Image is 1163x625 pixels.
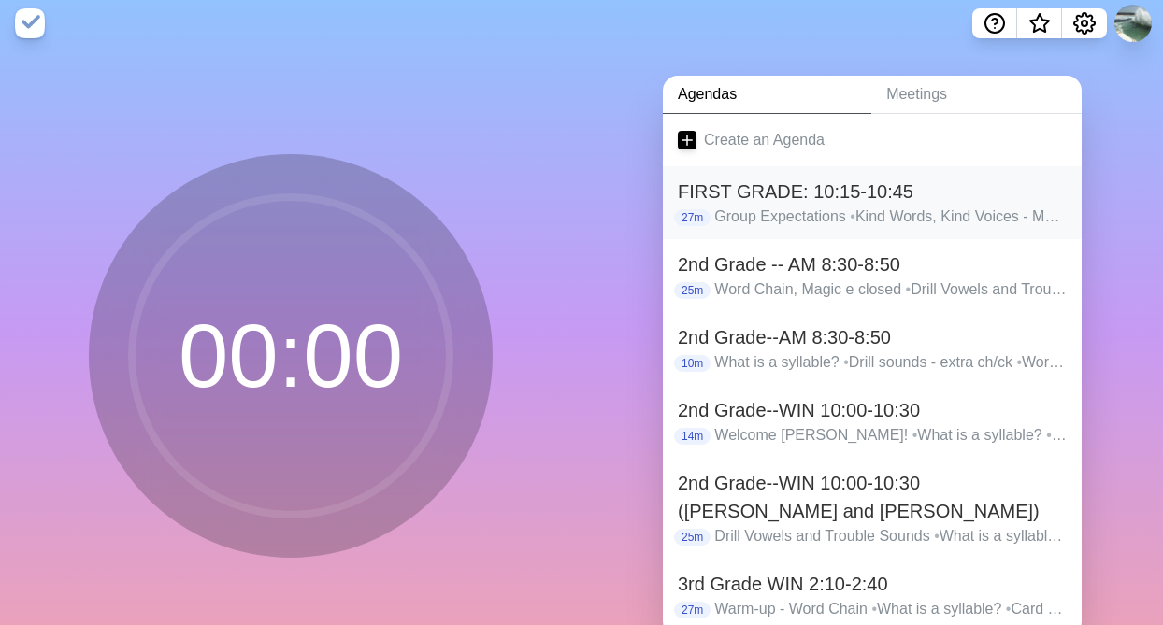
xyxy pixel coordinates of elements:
[714,278,1067,301] p: Word Chain, Magic e closed Drill Vowels and Trouble Sounds Word Chain Practice What is a syllable...
[871,76,1082,114] a: Meetings
[674,355,711,372] p: 10m
[678,178,1067,206] h2: FIRST GRADE: 10:15-10:45
[674,529,711,546] p: 25m
[674,428,711,445] p: 14m
[906,281,912,297] span: •
[678,396,1067,424] h2: 2nd Grade--WIN 10:00-10:30
[1006,601,1012,617] span: •
[1046,427,1067,443] span: •
[15,8,45,38] img: timeblocks logo
[678,570,1067,598] h2: 3rd Grade WIN 2:10-2:40
[714,206,1067,228] p: Group Expectations Kind Words, Kind Voices - Marker CKLA Sound Cards Intro/Practice Grid - Letter...
[674,602,711,618] p: 27m
[1017,8,1062,38] button: What’s new
[674,282,711,299] p: 25m
[663,76,871,114] a: Agendas
[850,208,855,224] span: •
[871,601,877,617] span: •
[934,528,940,544] span: •
[1016,354,1022,370] span: •
[663,114,1082,166] a: Create an Agenda
[678,323,1067,351] h2: 2nd Grade--AM 8:30-8:50
[678,250,1067,278] h2: 2nd Grade -- AM 8:30-8:50
[714,351,1067,374] p: What is a syllable? Drill sounds - extra ch/ck Word Chain, sh, ck and ck Do two syllable white bo...
[714,525,1067,547] p: Drill Vowels and Trouble Sounds What is a syllable? Card Flip - Closed with Digraphs Syllable div...
[843,354,849,370] span: •
[714,598,1067,620] p: Warm-up - Word Chain What is a syllable? Card Flip -closed/ magic e fly swat Intro R-controlled s...
[1062,8,1107,38] button: Settings
[912,427,918,443] span: •
[674,209,711,226] p: 27m
[714,424,1067,447] p: Welcome [PERSON_NAME]! What is a syllable? Word Chain Drill sounds - extra ch/ck Card Flip, Close...
[972,8,1017,38] button: Help
[678,469,1067,525] h2: 2nd Grade--WIN 10:00-10:30 ([PERSON_NAME] and [PERSON_NAME])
